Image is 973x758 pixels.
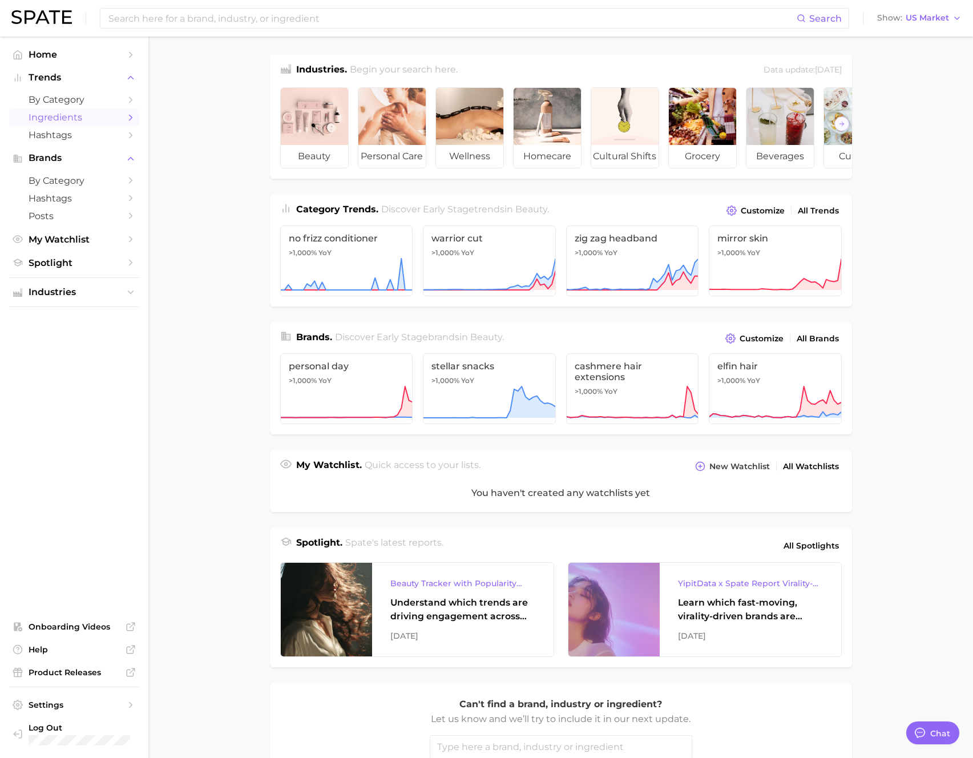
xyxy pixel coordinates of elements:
[289,233,405,244] span: no frizz conditioner
[107,9,797,28] input: Search here for a brand, industry, or ingredient
[296,332,332,342] span: Brands .
[717,248,745,257] span: >1,000%
[29,667,120,678] span: Product Releases
[296,63,347,78] h1: Industries.
[29,622,120,632] span: Onboarding Videos
[29,257,120,268] span: Spotlight
[29,153,120,163] span: Brands
[575,233,691,244] span: zig zag headband
[29,700,120,710] span: Settings
[430,712,692,727] p: Let us know and we’ll try to include it in our next update.
[515,204,547,215] span: beauty
[823,87,892,168] a: culinary
[29,72,120,83] span: Trends
[717,233,833,244] span: mirror skin
[335,332,504,342] span: Discover Early Stage brands in .
[289,361,405,372] span: personal day
[604,387,617,396] span: YoY
[358,87,426,168] a: personal care
[29,723,130,733] span: Log Out
[9,150,139,167] button: Brands
[798,206,839,216] span: All Trends
[678,596,823,623] div: Learn which fast-moving, virality-driven brands are leading the pack, the risks of viral growth, ...
[717,361,833,372] span: elfin hair
[781,536,842,555] a: All Spotlights
[289,376,317,385] span: >1,000%
[784,539,839,553] span: All Spotlights
[678,576,823,590] div: YipitData x Spate Report Virality-Driven Brands Are Taking a Slice of the Beauty Pie
[591,145,659,168] span: cultural shifts
[591,87,659,168] a: cultural shifts
[29,175,120,186] span: by Category
[423,225,556,296] a: warrior cut>1,000% YoY
[794,331,842,346] a: All Brands
[390,596,535,623] div: Understand which trends are driving engagement across platforms in the skin, hair, makeup, and fr...
[29,130,120,140] span: Hashtags
[318,376,332,385] span: YoY
[9,69,139,86] button: Trends
[431,361,547,372] span: stellar snacks
[296,536,342,555] h1: Spotlight.
[780,459,842,474] a: All Watchlists
[9,618,139,635] a: Onboarding Videos
[431,248,459,257] span: >1,000%
[470,332,502,342] span: beauty
[29,287,120,297] span: Industries
[29,112,120,123] span: Ingredients
[9,108,139,126] a: Ingredients
[566,225,699,296] a: zig zag headband>1,000% YoY
[747,376,760,385] span: YoY
[9,126,139,144] a: Hashtags
[431,376,459,385] span: >1,000%
[280,353,413,424] a: personal day>1,000% YoY
[358,145,426,168] span: personal care
[740,334,784,344] span: Customize
[575,387,603,396] span: >1,000%
[877,15,902,21] span: Show
[423,353,556,424] a: stellar snacks>1,000% YoY
[797,334,839,344] span: All Brands
[431,233,547,244] span: warrior cut
[280,562,554,657] a: Beauty Tracker with Popularity IndexUnderstand which trends are driving engagement across platfor...
[281,145,348,168] span: beauty
[668,87,737,168] a: grocery
[29,644,120,655] span: Help
[795,203,842,219] a: All Trends
[435,87,504,168] a: wellness
[436,145,503,168] span: wellness
[280,225,413,296] a: no frizz conditioner>1,000% YoY
[746,145,814,168] span: beverages
[289,248,317,257] span: >1,000%
[824,145,891,168] span: culinary
[874,11,964,26] button: ShowUS Market
[575,248,603,257] span: >1,000%
[9,207,139,225] a: Posts
[9,254,139,272] a: Spotlight
[678,629,823,643] div: [DATE]
[296,458,362,474] h1: My Watchlist.
[29,234,120,245] span: My Watchlist
[566,353,699,424] a: cashmere hair extensions>1,000% YoY
[461,248,474,257] span: YoY
[9,719,139,749] a: Log out. Currently logged in with e-mail valdrin@spate.nyc.
[461,376,474,385] span: YoY
[390,629,535,643] div: [DATE]
[296,204,378,215] span: Category Trends .
[9,664,139,681] a: Product Releases
[350,63,458,78] h2: Begin your search here.
[514,145,581,168] span: homecare
[29,193,120,204] span: Hashtags
[722,330,786,346] button: Customize
[783,462,839,471] span: All Watchlists
[11,10,72,24] img: SPATE
[390,576,535,590] div: Beauty Tracker with Popularity Index
[568,562,842,657] a: YipitData x Spate Report Virality-Driven Brands Are Taking a Slice of the Beauty PieLearn which f...
[29,49,120,60] span: Home
[9,231,139,248] a: My Watchlist
[9,189,139,207] a: Hashtags
[345,536,443,555] h2: Spate's latest reports.
[9,284,139,301] button: Industries
[746,87,814,168] a: beverages
[669,145,736,168] span: grocery
[717,376,745,385] span: >1,000%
